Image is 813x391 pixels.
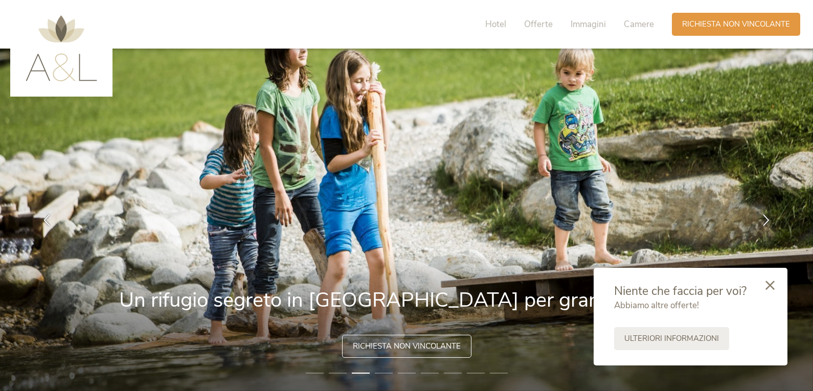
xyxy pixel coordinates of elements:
span: Ulteriori informazioni [624,333,719,344]
span: Immagini [571,18,606,30]
img: AMONTI & LUNARIS Wellnessresort [26,15,97,81]
span: Richiesta non vincolante [682,19,790,30]
a: Ulteriori informazioni [614,327,729,350]
span: Niente che faccia per voi? [614,283,747,299]
span: Camere [624,18,654,30]
span: Hotel [485,18,506,30]
span: Offerte [524,18,553,30]
span: Richiesta non vincolante [353,341,461,352]
span: Abbiamo altre offerte! [614,300,699,311]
